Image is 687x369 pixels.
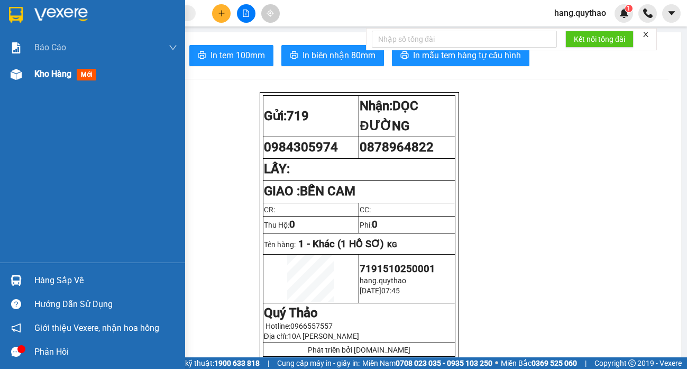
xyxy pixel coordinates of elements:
[619,8,629,18] img: icon-new-feature
[565,31,634,48] button: Kết nối tổng đài
[290,51,298,61] span: printer
[360,98,418,133] span: DỌC ĐƯỜNG
[290,322,333,330] span: 0966557557
[359,203,455,216] td: CC:
[298,238,384,250] span: 1 - Khác (1 HỒ SƠ)
[392,45,529,66] button: printerIn mẫu tem hàng tự cấu hình
[628,359,636,367] span: copyright
[627,5,630,12] span: 1
[372,31,557,48] input: Nhập số tổng đài
[77,69,96,80] span: mới
[643,8,653,18] img: phone-icon
[11,42,22,53] img: solution-icon
[303,49,375,62] span: In biên nhận 80mm
[90,9,164,34] div: DỌC ĐƯỜNG
[210,49,265,62] span: In tem 100mm
[264,305,318,320] strong: Quý Thảo
[263,203,359,216] td: CR:
[90,34,164,49] div: 0878964822
[9,7,23,23] img: logo-vxr
[11,275,22,286] img: warehouse-icon
[288,332,359,340] span: 10A [PERSON_NAME]
[287,109,309,123] span: 719
[264,184,355,199] strong: GIAO :
[11,347,21,357] span: message
[267,10,274,17] span: aim
[667,8,676,18] span: caret-down
[501,357,577,369] span: Miền Bắc
[400,51,409,61] span: printer
[212,4,231,23] button: plus
[642,31,649,38] span: close
[277,357,360,369] span: Cung cấp máy in - giấy in:
[396,359,492,367] strong: 0708 023 035 - 0935 103 250
[90,49,136,86] span: BẾN CAM
[289,219,295,230] span: 0
[264,161,290,176] strong: LẤY:
[9,9,83,22] div: 719
[265,322,333,330] span: Hotline:
[300,184,355,199] span: BẾN CAM
[169,43,177,52] span: down
[372,219,378,230] span: 0
[34,273,177,289] div: Hàng sắp về
[546,6,615,20] span: hang.quythao
[242,10,250,17] span: file-add
[264,238,454,250] p: Tên hàng:
[585,357,587,369] span: |
[34,69,71,79] span: Kho hàng
[360,286,381,295] span: [DATE]
[11,323,21,333] span: notification
[360,98,418,133] strong: Nhận:
[261,4,280,23] button: aim
[237,4,255,23] button: file-add
[189,45,273,66] button: printerIn tem 100mm
[362,357,492,369] span: Miền Nam
[264,140,338,155] span: 0984305974
[387,240,397,249] span: KG
[218,10,225,17] span: plus
[495,361,498,365] span: ⚪️
[662,4,681,23] button: caret-down
[9,22,83,37] div: 0984305974
[281,45,384,66] button: printerIn biên nhận 80mm
[34,41,66,54] span: Báo cáo
[264,332,359,340] span: Địa chỉ:
[263,343,455,357] td: Phát triển bởi [DOMAIN_NAME]
[34,321,159,335] span: Giới thiệu Vexere, nhận hoa hồng
[11,299,21,309] span: question-circle
[268,357,269,369] span: |
[360,276,406,285] span: hang.quythao
[162,357,260,369] span: Hỗ trợ kỹ thuật:
[263,216,359,233] td: Thu Hộ:
[381,286,400,295] span: 07:45
[264,109,309,123] strong: Gửi:
[574,33,625,45] span: Kết nối tổng đài
[360,140,434,155] span: 0878964822
[90,10,116,21] span: Nhận:
[198,51,206,61] span: printer
[90,55,106,66] span: DĐ:
[11,69,22,80] img: warehouse-icon
[34,296,177,312] div: Hướng dẫn sử dụng
[34,344,177,360] div: Phản hồi
[413,49,521,62] span: In mẫu tem hàng tự cấu hình
[214,359,260,367] strong: 1900 633 818
[625,5,633,12] sup: 1
[360,263,435,275] span: 7191510250001
[9,10,25,21] span: Gửi:
[532,359,577,367] strong: 0369 525 060
[359,216,455,233] td: Phí:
